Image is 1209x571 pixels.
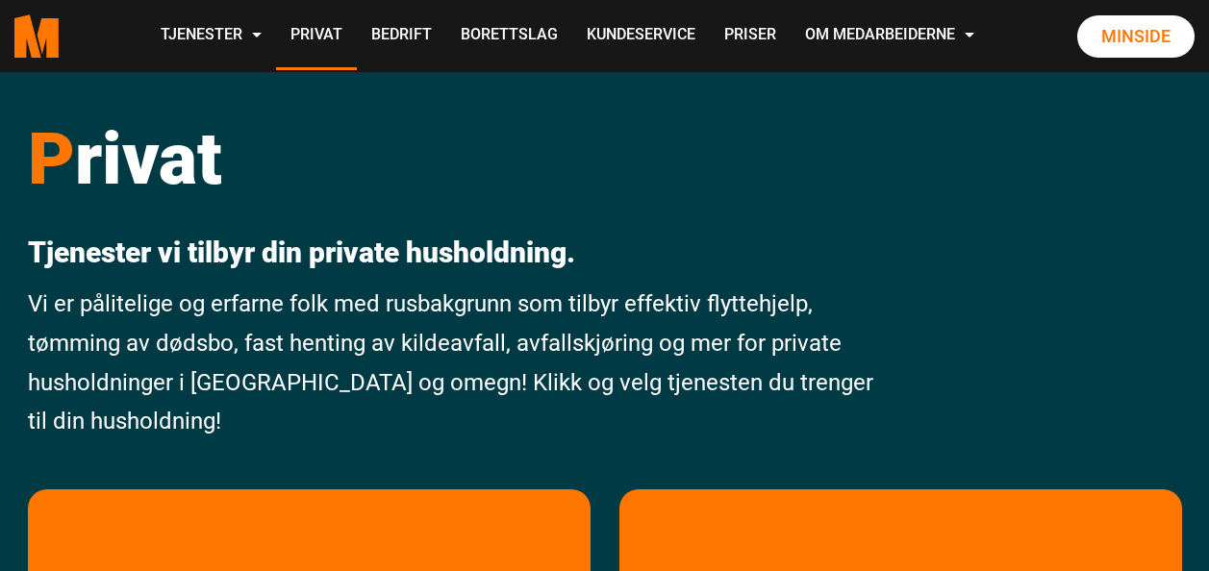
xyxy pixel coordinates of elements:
a: Privat [276,2,357,70]
h1: rivat [28,115,887,202]
a: Minside [1077,15,1195,58]
a: Bedrift [357,2,446,70]
p: Vi er pålitelige og erfarne folk med rusbakgrunn som tilbyr effektiv flyttehjelp, tømming av døds... [28,285,887,441]
span: P [28,116,75,201]
a: Tjenester [146,2,276,70]
p: Tjenester vi tilbyr din private husholdning. [28,236,887,270]
a: Om Medarbeiderne [791,2,989,70]
a: Kundeservice [572,2,710,70]
a: Priser [710,2,791,70]
a: Borettslag [446,2,572,70]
